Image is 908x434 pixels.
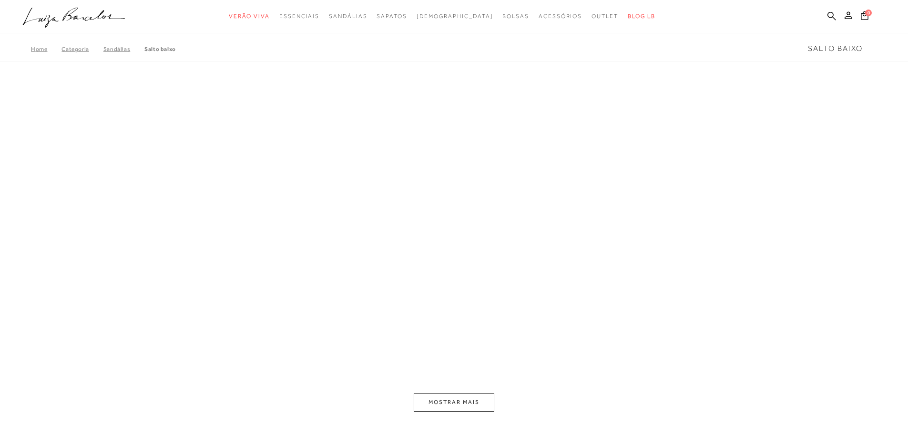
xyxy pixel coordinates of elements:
a: noSubCategoriesText [329,8,367,25]
a: noSubCategoriesText [417,8,493,25]
span: Acessórios [539,13,582,20]
a: BLOG LB [628,8,655,25]
span: Outlet [592,13,618,20]
a: SANDÁLIAS [103,46,144,52]
span: Sandálias [329,13,367,20]
a: noSubCategoriesText [229,8,270,25]
span: Verão Viva [229,13,270,20]
a: noSubCategoriesText [279,8,319,25]
a: Categoria [61,46,103,52]
a: noSubCategoriesText [377,8,407,25]
span: Sapatos [377,13,407,20]
span: 0 [865,10,872,16]
button: MOSTRAR MAIS [414,393,494,412]
button: 0 [858,10,871,23]
a: noSubCategoriesText [502,8,529,25]
a: Salto Baixo [144,46,176,52]
span: Salto Baixo [808,44,863,53]
span: Essenciais [279,13,319,20]
span: BLOG LB [628,13,655,20]
a: noSubCategoriesText [592,8,618,25]
a: noSubCategoriesText [539,8,582,25]
span: Bolsas [502,13,529,20]
a: Home [31,46,61,52]
span: [DEMOGRAPHIC_DATA] [417,13,493,20]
